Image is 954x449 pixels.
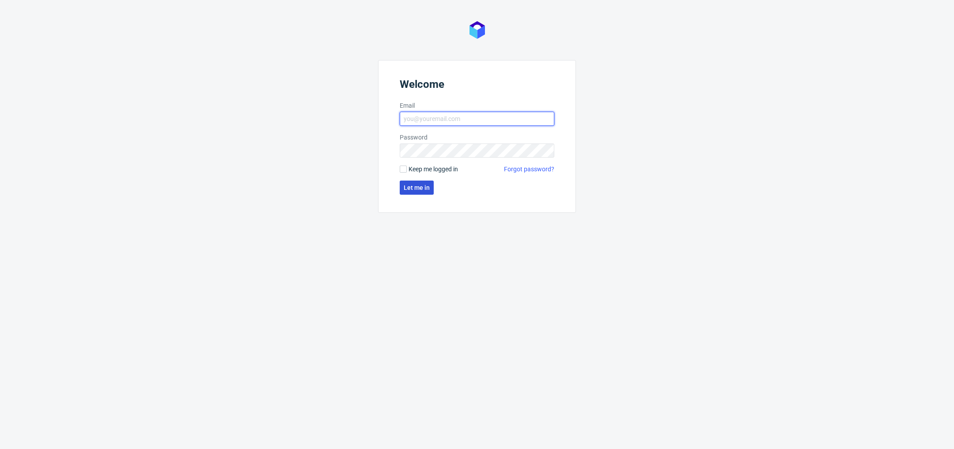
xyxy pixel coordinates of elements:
[400,181,434,195] button: Let me in
[400,112,554,126] input: you@youremail.com
[404,185,430,191] span: Let me in
[409,165,458,174] span: Keep me logged in
[504,165,554,174] a: Forgot password?
[400,101,554,110] label: Email
[400,133,554,142] label: Password
[400,78,554,94] header: Welcome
